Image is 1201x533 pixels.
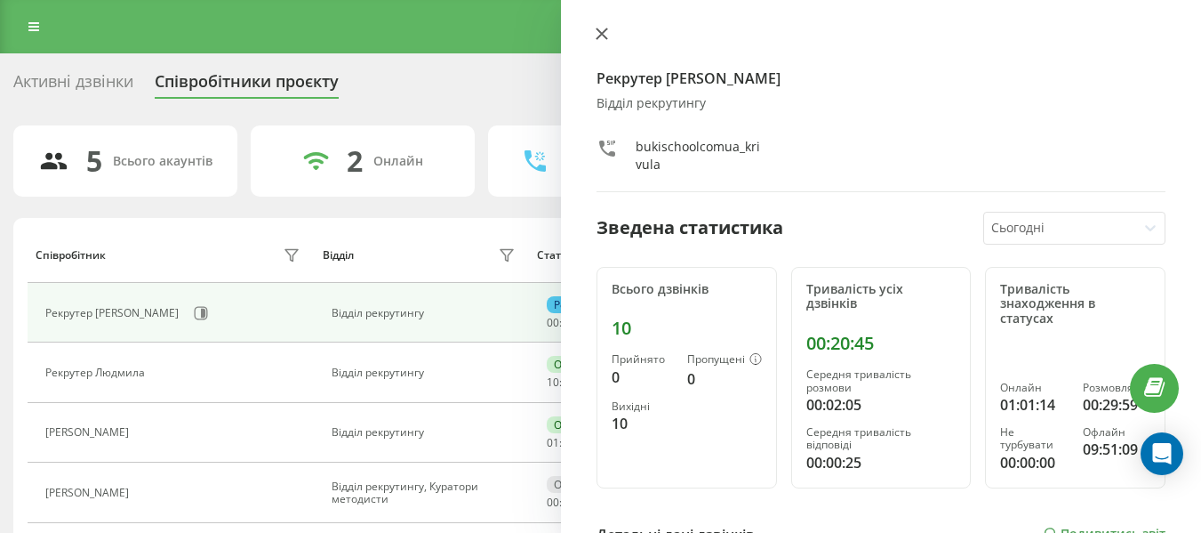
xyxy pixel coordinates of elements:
[1083,382,1150,394] div: Розмовляє
[1083,426,1150,439] div: Офлайн
[155,72,339,100] div: Співробітники проєкту
[547,495,559,510] span: 00
[547,376,589,389] div: : :
[547,315,559,330] span: 00
[806,282,957,312] div: Тривалість усіх дзвінків
[1083,394,1150,416] div: 00:29:59
[332,426,519,439] div: Відділ рекрутингу
[612,400,673,413] div: Вихідні
[636,138,763,174] div: bukischoolcomua_krivula
[347,144,363,178] div: 2
[806,426,957,452] div: Середня тривалість відповіді
[45,367,149,379] div: Рекрутер Людмила
[612,367,673,388] div: 0
[806,452,957,473] div: 00:00:25
[687,368,762,390] div: 0
[113,154,212,169] div: Всього акаунтів
[45,426,133,439] div: [PERSON_NAME]
[323,249,354,262] div: Відділ
[86,144,102,178] div: 5
[547,416,603,433] div: Онлайн
[332,367,519,379] div: Відділ рекрутингу
[1083,439,1150,460] div: 09:51:09
[45,487,133,499] div: [PERSON_NAME]
[806,394,957,416] div: 00:02:05
[332,307,519,319] div: Відділ рекрутингу
[612,318,762,339] div: 10
[547,356,603,373] div: Онлайн
[687,353,762,367] div: Пропущені
[547,437,589,449] div: : :
[1000,426,1068,452] div: Не турбувати
[612,413,673,434] div: 10
[547,435,559,450] span: 01
[612,282,762,297] div: Всього дзвінків
[547,497,589,509] div: : :
[596,68,1165,89] h4: Рекрутер [PERSON_NAME]
[1000,382,1068,394] div: Онлайн
[45,307,183,319] div: Рекрутер [PERSON_NAME]
[547,317,589,329] div: : :
[13,72,133,100] div: Активні дзвінки
[806,333,957,354] div: 00:20:45
[373,154,423,169] div: Онлайн
[1000,394,1068,416] div: 01:01:14
[332,481,519,506] div: Відділ рекрутингу, Куратори методисти
[547,296,617,313] div: Розмовляє
[537,249,572,262] div: Статус
[1141,432,1183,475] div: Open Intercom Messenger
[596,214,783,241] div: Зведена статистика
[596,96,1165,111] div: Відділ рекрутингу
[547,476,604,493] div: Офлайн
[1000,452,1068,473] div: 00:00:00
[36,249,106,262] div: Співробітник
[547,375,559,390] span: 10
[806,368,957,394] div: Середня тривалість розмови
[612,353,673,366] div: Прийнято
[1000,282,1150,327] div: Тривалість знаходження в статусах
